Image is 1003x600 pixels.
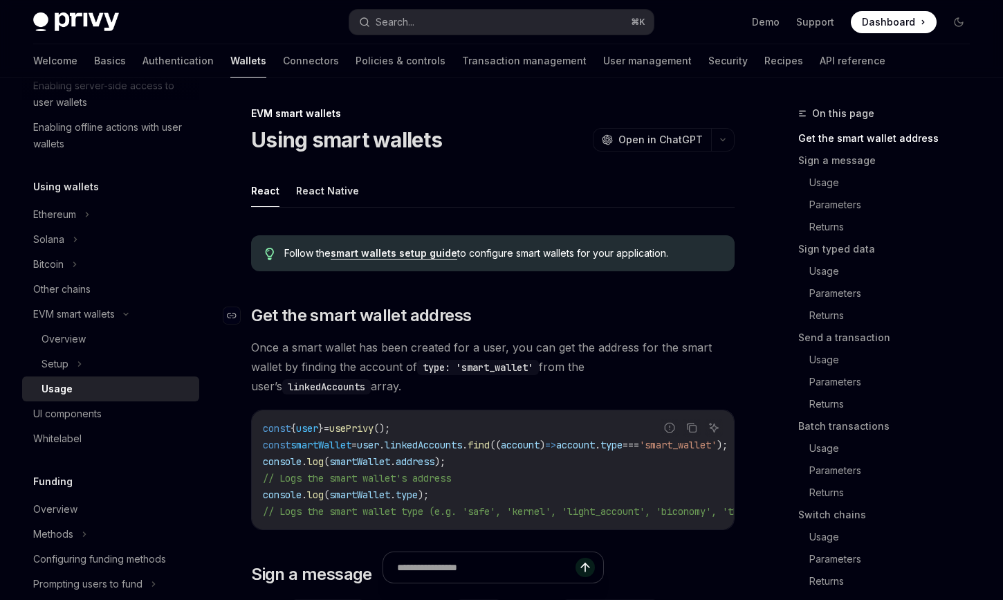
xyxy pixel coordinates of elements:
[390,455,396,468] span: .
[356,44,445,78] a: Policies & controls
[798,127,981,149] a: Get the smart wallet address
[33,231,64,248] div: Solana
[351,439,357,451] span: =
[374,422,390,435] span: ();
[357,439,379,451] span: user
[798,482,981,504] a: Returns
[418,489,429,501] span: );
[223,304,251,327] a: Navigate to header
[820,44,885,78] a: API reference
[22,572,199,597] button: Prompting users to fund
[22,426,199,451] a: Whitelabel
[501,439,540,451] span: account
[396,455,434,468] span: address
[376,14,414,30] div: Search...
[379,439,385,451] span: .
[251,174,279,207] button: React
[33,12,119,32] img: dark logo
[631,17,645,28] span: ⌘ K
[798,238,981,260] a: Sign typed data
[331,247,457,260] a: smart wallets setup guide
[284,246,721,260] span: Follow the to configure smart wallets for your application.
[329,455,390,468] span: smartWallet
[33,206,76,223] div: Ethereum
[22,277,199,302] a: Other chains
[324,489,329,501] span: (
[434,455,445,468] span: );
[798,304,981,327] a: Returns
[324,455,329,468] span: (
[796,15,834,29] a: Support
[263,422,291,435] span: const
[22,202,199,227] button: Ethereum
[661,419,679,437] button: Report incorrect code
[798,570,981,592] a: Returns
[349,10,654,35] button: Search...⌘K
[33,576,142,592] div: Prompting users to fund
[752,15,780,29] a: Demo
[33,44,77,78] a: Welcome
[540,439,545,451] span: )
[307,489,324,501] span: log
[283,44,339,78] a: Connectors
[468,439,490,451] span: find
[263,489,302,501] span: console
[33,551,166,567] div: Configuring funding methods
[263,472,451,484] span: // Logs the smart wallet's address
[798,415,981,437] a: Batch transactions
[22,522,199,547] button: Methods
[603,44,692,78] a: User management
[33,430,82,447] div: Whitelabel
[329,422,374,435] span: usePrivy
[490,439,501,451] span: ((
[33,179,99,195] h5: Using wallets
[251,338,735,396] span: Once a smart wallet has been created for a user, you can get the address for the smart wallet by ...
[385,439,462,451] span: linkedAccounts
[618,133,703,147] span: Open in ChatGPT
[798,260,981,282] a: Usage
[862,15,915,29] span: Dashboard
[33,119,191,152] div: Enabling offline actions with user wallets
[33,281,91,298] div: Other chains
[417,360,539,375] code: type: 'smart_wallet'
[94,44,126,78] a: Basics
[545,439,556,451] span: =>
[296,422,318,435] span: user
[798,194,981,216] a: Parameters
[142,44,214,78] a: Authentication
[33,501,77,518] div: Overview
[302,489,307,501] span: .
[798,172,981,194] a: Usage
[798,371,981,393] a: Parameters
[798,460,981,482] a: Parameters
[22,352,199,376] button: Setup
[22,115,199,156] a: Enabling offline actions with user wallets
[22,327,199,352] a: Overview
[798,393,981,415] a: Returns
[329,489,390,501] span: smartWallet
[251,107,735,120] div: EVM smart wallets
[42,381,73,397] div: Usage
[390,489,396,501] span: .
[42,331,86,347] div: Overview
[307,455,324,468] span: log
[462,44,587,78] a: Transaction management
[798,216,981,238] a: Returns
[798,149,981,172] a: Sign a message
[576,558,595,577] button: Send message
[265,248,275,260] svg: Tip
[595,439,600,451] span: .
[291,439,351,451] span: smartWallet
[251,127,442,152] h1: Using smart wallets
[22,547,199,572] a: Configuring funding methods
[397,552,576,583] input: Ask a question...
[593,128,711,152] button: Open in ChatGPT
[623,439,639,451] span: ===
[22,497,199,522] a: Overview
[33,526,73,543] div: Methods
[717,439,728,451] span: );
[33,306,115,322] div: EVM smart wallets
[556,439,595,451] span: account
[683,419,701,437] button: Copy the contents from the code block
[33,473,73,490] h5: Funding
